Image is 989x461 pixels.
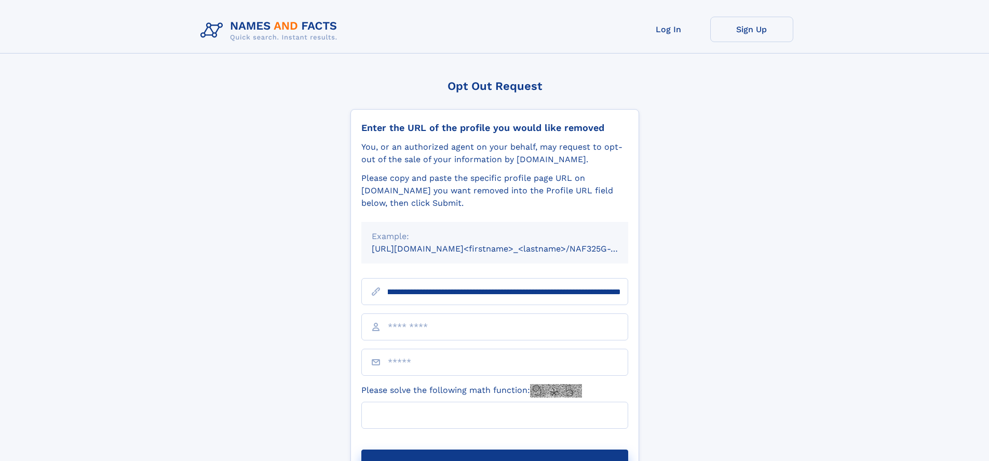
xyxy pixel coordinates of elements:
[361,122,628,134] div: Enter the URL of the profile you would like removed
[372,230,618,243] div: Example:
[196,17,346,45] img: Logo Names and Facts
[361,384,582,398] label: Please solve the following math function:
[627,17,710,42] a: Log In
[361,141,628,166] div: You, or an authorized agent on your behalf, may request to opt-out of the sale of your informatio...
[710,17,793,42] a: Sign Up
[372,244,648,254] small: [URL][DOMAIN_NAME]<firstname>_<lastname>/NAF325G-xxxxxxxx
[350,80,639,93] div: Opt Out Request
[361,172,628,209] div: Please copy and paste the specific profile page URL on [DOMAIN_NAME] you want removed into the Pr...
